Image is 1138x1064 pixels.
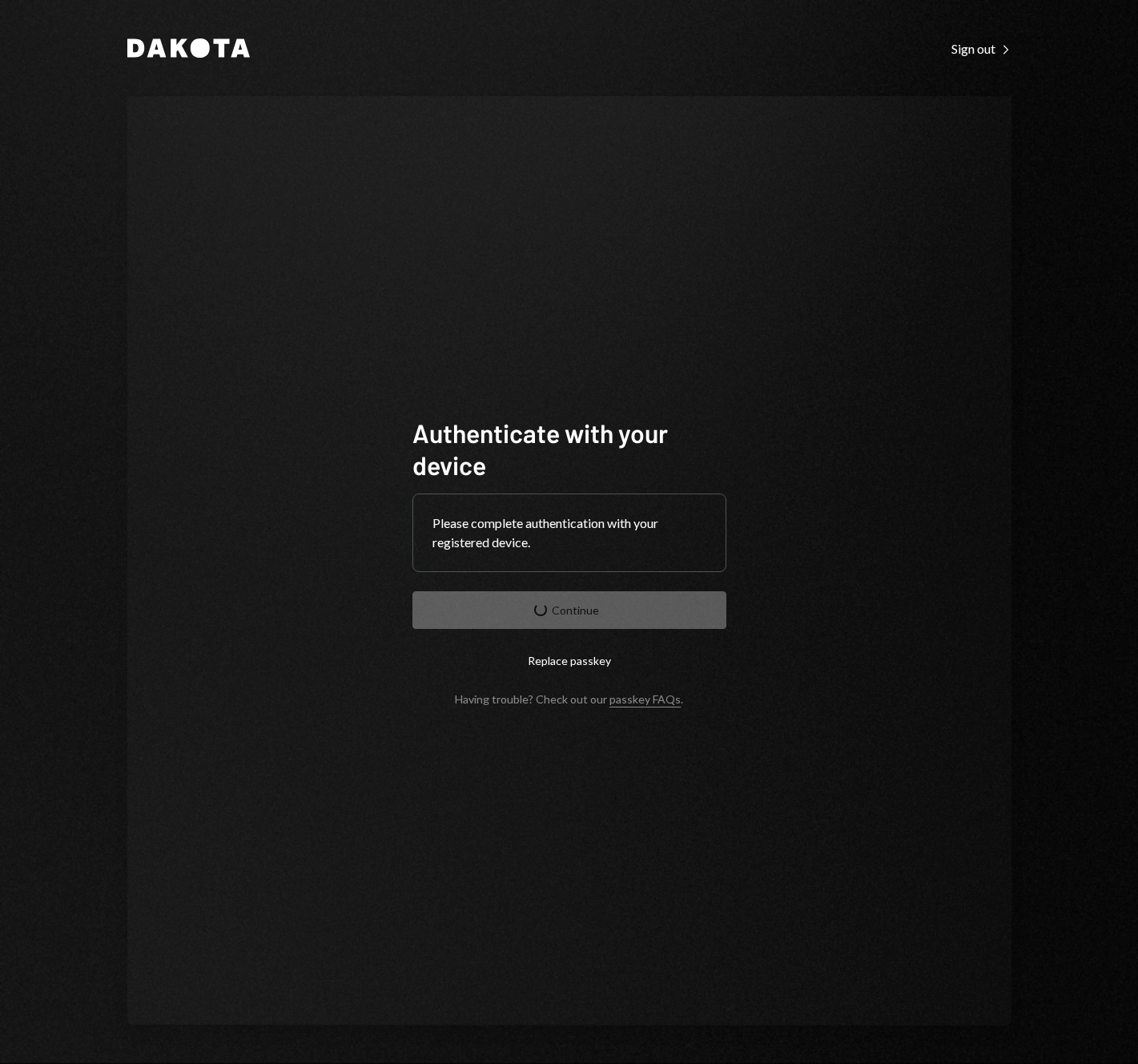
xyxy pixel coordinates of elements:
button: Replace passkey [412,642,726,679]
a: passkey FAQs [609,692,681,707]
div: Sign out [951,41,1011,57]
div: Having trouble? Check out our . [455,692,683,706]
h1: Authenticate with your device [412,417,726,481]
div: Please complete authentication with your registered device. [432,514,706,552]
a: Sign out [951,39,1011,57]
